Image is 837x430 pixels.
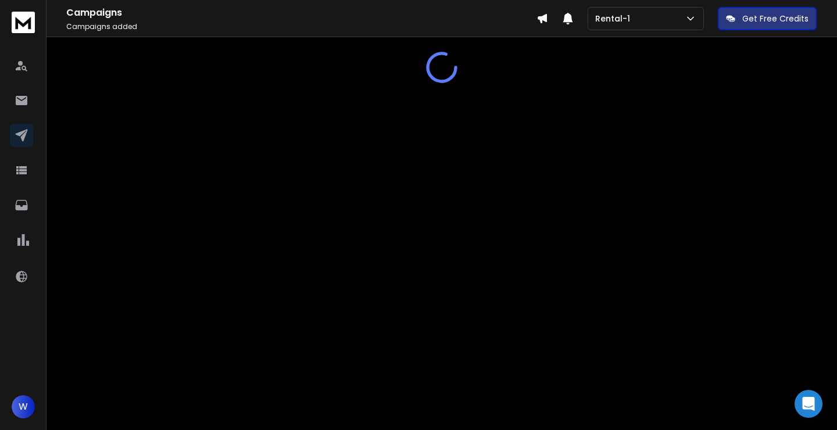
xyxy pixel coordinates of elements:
p: Rental-1 [595,13,635,24]
button: W [12,395,35,418]
p: Campaigns added [66,22,536,31]
img: logo [12,12,35,33]
button: Get Free Credits [718,7,817,30]
div: Open Intercom Messenger [795,390,822,418]
h1: Campaigns [66,6,536,20]
p: Get Free Credits [742,13,809,24]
